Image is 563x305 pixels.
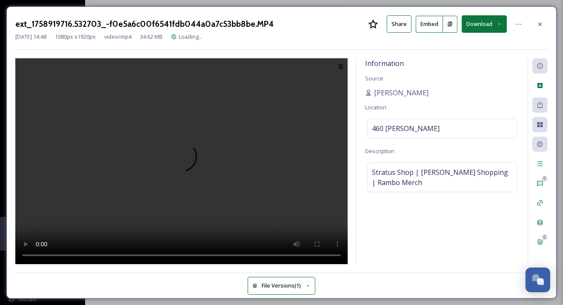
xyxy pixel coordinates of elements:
button: File Versions(1) [248,277,316,294]
button: Open Chat [526,268,550,292]
span: 1080 px x 1920 px [55,33,96,41]
span: 460 [PERSON_NAME] [372,123,440,134]
div: 0 [542,234,548,240]
span: 34.62 MB [140,33,163,41]
button: Download [462,15,507,33]
span: [DATE] 14:48 [15,33,46,41]
span: Location [365,103,386,111]
span: Information [365,59,404,68]
span: video/mp4 [104,33,131,41]
span: Description [365,147,394,155]
div: 0 [542,176,548,182]
h3: ext_1758919716.532703_-f0e5a6c00f6541fdb044a0a7c53bb8be.MP4 [15,18,274,30]
span: [PERSON_NAME] [374,88,429,98]
button: Share [387,15,412,33]
span: Stratus Shop | [PERSON_NAME] Shopping | Rambo Merch [372,167,512,188]
span: Source [365,74,383,82]
span: Loading... [179,33,203,40]
button: Embed [416,16,443,33]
